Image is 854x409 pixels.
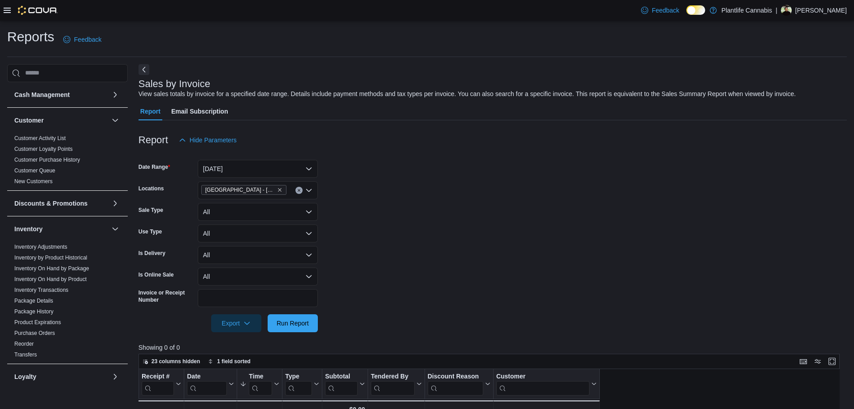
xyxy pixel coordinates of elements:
[217,314,256,332] span: Export
[14,116,43,125] h3: Customer
[7,242,128,364] div: Inventory
[139,228,162,235] label: Use Type
[427,372,490,395] button: Discount Reason
[371,372,414,395] div: Tendered By
[139,185,164,192] label: Locations
[776,5,777,16] p: |
[14,330,55,337] span: Purchase Orders
[14,341,34,347] a: Reorder
[285,372,312,395] div: Type
[14,308,53,315] a: Package History
[427,372,483,381] div: Discount Reason
[14,372,36,381] h3: Loyalty
[139,79,210,89] h3: Sales by Invoice
[14,167,55,174] a: Customer Queue
[14,224,43,233] h3: Inventory
[110,115,121,126] button: Customer
[139,64,149,75] button: Next
[496,372,590,395] div: Customer
[142,372,174,381] div: Receipt #
[18,6,58,15] img: Cova
[14,372,108,381] button: Loyalty
[198,224,318,242] button: All
[110,224,121,234] button: Inventory
[325,372,358,381] div: Subtotal
[14,146,73,152] a: Customer Loyalty Points
[249,372,272,381] div: Time
[277,319,309,328] span: Run Report
[14,90,108,99] button: Cash Management
[187,372,227,381] div: Date
[14,135,66,141] a: Customer Activity List
[204,356,254,367] button: 1 field sorted
[74,35,101,44] span: Feedback
[14,135,66,142] span: Customer Activity List
[325,372,365,395] button: Subtotal
[427,372,483,395] div: Discount Reason
[14,330,55,336] a: Purchase Orders
[139,271,174,278] label: Is Online Sale
[140,102,160,120] span: Report
[14,352,37,358] a: Transfers
[285,372,319,395] button: Type
[198,268,318,286] button: All
[142,372,174,395] div: Receipt # URL
[827,356,837,367] button: Enter fullscreen
[142,372,181,395] button: Receipt #
[190,136,237,145] span: Hide Parameters
[211,314,261,332] button: Export
[305,187,312,194] button: Open list of options
[217,358,251,365] span: 1 field sorted
[139,250,165,257] label: Is Delivery
[7,28,54,46] h1: Reports
[110,89,121,100] button: Cash Management
[152,358,200,365] span: 23 columns hidden
[171,102,228,120] span: Email Subscription
[175,131,240,149] button: Hide Parameters
[240,372,279,395] button: Time
[14,286,69,294] span: Inventory Transactions
[14,224,108,233] button: Inventory
[139,207,163,214] label: Sale Type
[139,343,847,352] p: Showing 0 of 0
[14,199,87,208] h3: Discounts & Promotions
[325,372,358,395] div: Subtotal
[798,356,809,367] button: Keyboard shortcuts
[110,198,121,209] button: Discounts & Promotions
[14,298,53,304] a: Package Details
[295,187,303,194] button: Clear input
[14,243,67,251] span: Inventory Adjustments
[14,308,53,315] span: Package History
[14,351,37,358] span: Transfers
[110,371,121,382] button: Loyalty
[7,133,128,190] div: Customer
[139,163,170,171] label: Date Range
[686,5,705,15] input: Dark Mode
[14,287,69,293] a: Inventory Transactions
[795,5,847,16] p: [PERSON_NAME]
[187,372,234,395] button: Date
[652,6,679,15] span: Feedback
[14,319,61,325] a: Product Expirations
[14,156,80,163] span: Customer Purchase History
[201,185,286,195] span: Edmonton - South Common
[14,255,87,261] a: Inventory by Product Historical
[781,5,792,16] div: Rian Lamontagne
[14,178,52,185] a: New Customers
[371,372,421,395] button: Tendered By
[139,289,194,303] label: Invoice or Receipt Number
[721,5,772,16] p: Plantlife Cannabis
[496,372,597,395] button: Customer
[198,160,318,178] button: [DATE]
[14,90,70,99] h3: Cash Management
[371,372,414,381] div: Tendered By
[14,265,89,272] span: Inventory On Hand by Package
[198,246,318,264] button: All
[14,157,80,163] a: Customer Purchase History
[277,187,282,193] button: Remove Edmonton - South Common from selection in this group
[496,372,590,381] div: Customer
